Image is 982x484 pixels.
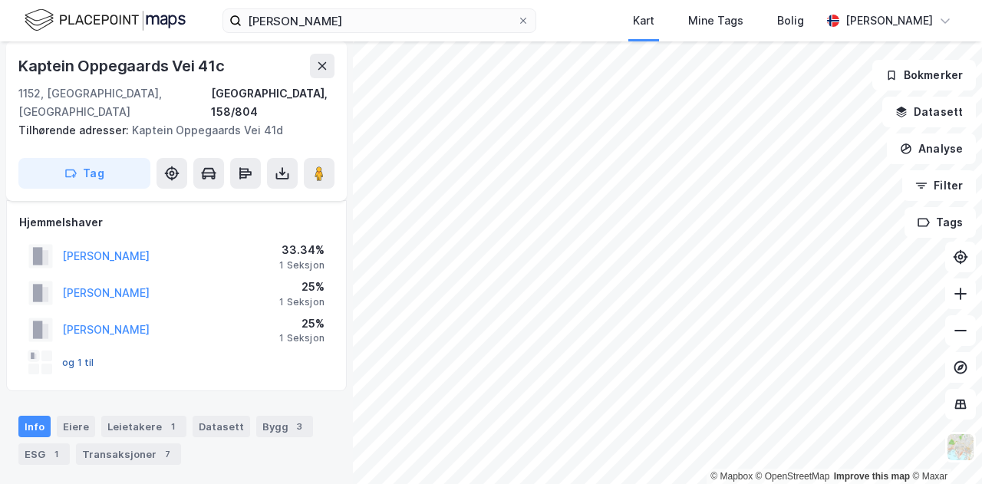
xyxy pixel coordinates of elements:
div: 3 [292,419,307,434]
div: 1 Seksjon [279,296,325,308]
div: 1152, [GEOGRAPHIC_DATA], [GEOGRAPHIC_DATA] [18,84,211,121]
div: Eiere [57,416,95,437]
div: [PERSON_NAME] [845,12,933,30]
div: 7 [160,446,175,462]
div: 1 Seksjon [279,259,325,272]
div: Bygg [256,416,313,437]
a: OpenStreetMap [756,471,830,482]
div: [GEOGRAPHIC_DATA], 158/804 [211,84,334,121]
div: 1 [48,446,64,462]
img: logo.f888ab2527a4732fd821a326f86c7f29.svg [25,7,186,34]
div: Kart [633,12,654,30]
a: Improve this map [834,471,910,482]
button: Datasett [882,97,976,127]
div: ESG [18,443,70,465]
div: Kaptein Oppegaards Vei 41d [18,121,322,140]
input: Søk på adresse, matrikkel, gårdeiere, leietakere eller personer [242,9,517,32]
span: Tilhørende adresser: [18,123,132,137]
div: 25% [279,314,325,333]
button: Tags [905,207,976,238]
div: Datasett [193,416,250,437]
div: 33.34% [279,241,325,259]
div: 1 Seksjon [279,332,325,344]
div: Info [18,416,51,437]
button: Analyse [887,133,976,164]
button: Tag [18,158,150,189]
div: Kaptein Oppegaards Vei 41c [18,54,228,78]
div: Bolig [777,12,804,30]
div: Transaksjoner [76,443,181,465]
div: Mine Tags [688,12,743,30]
iframe: Chat Widget [905,410,982,484]
button: Bokmerker [872,60,976,91]
div: Hjemmelshaver [19,213,334,232]
a: Mapbox [710,471,753,482]
div: Leietakere [101,416,186,437]
button: Filter [902,170,976,201]
div: 1 [165,419,180,434]
div: 25% [279,278,325,296]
